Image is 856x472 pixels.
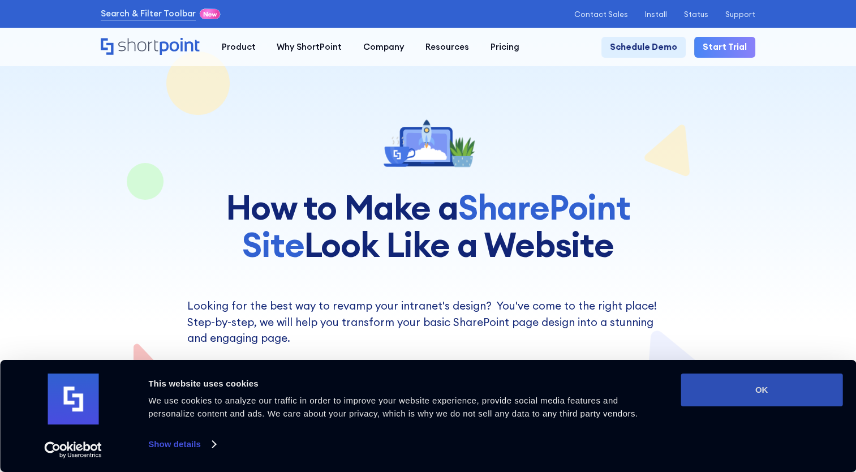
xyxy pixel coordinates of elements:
[645,10,667,19] a: Install
[277,41,342,54] div: Why ShortPoint
[148,377,655,391] div: This website uses cookies
[148,396,638,418] span: We use cookies to analyze our traffic in order to improve your website experience, provide social...
[415,37,480,58] a: Resources
[101,7,196,20] a: Search & Filter Toolbar
[352,37,415,58] a: Company
[101,38,200,56] a: Home
[266,37,352,58] a: Why ShortPoint
[242,185,630,267] span: SharePoint Site
[148,436,215,453] a: Show details
[601,37,686,58] a: Schedule Demo
[681,374,842,406] button: OK
[211,37,266,58] a: Product
[725,10,755,19] a: Support
[491,41,519,54] div: Pricing
[171,188,685,264] h1: How to Make a Look Like a Website
[363,41,404,54] div: Company
[684,10,708,19] a: Status
[187,298,669,378] p: Looking for the best way to revamp your intranet's design? You've come to the right place! Step-b...
[694,37,755,58] a: Start Trial
[425,41,469,54] div: Resources
[24,441,123,458] a: Usercentrics Cookiebot - opens in a new window
[480,37,530,58] a: Pricing
[48,374,98,424] img: logo
[221,41,255,54] div: Product
[574,10,627,19] a: Contact Sales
